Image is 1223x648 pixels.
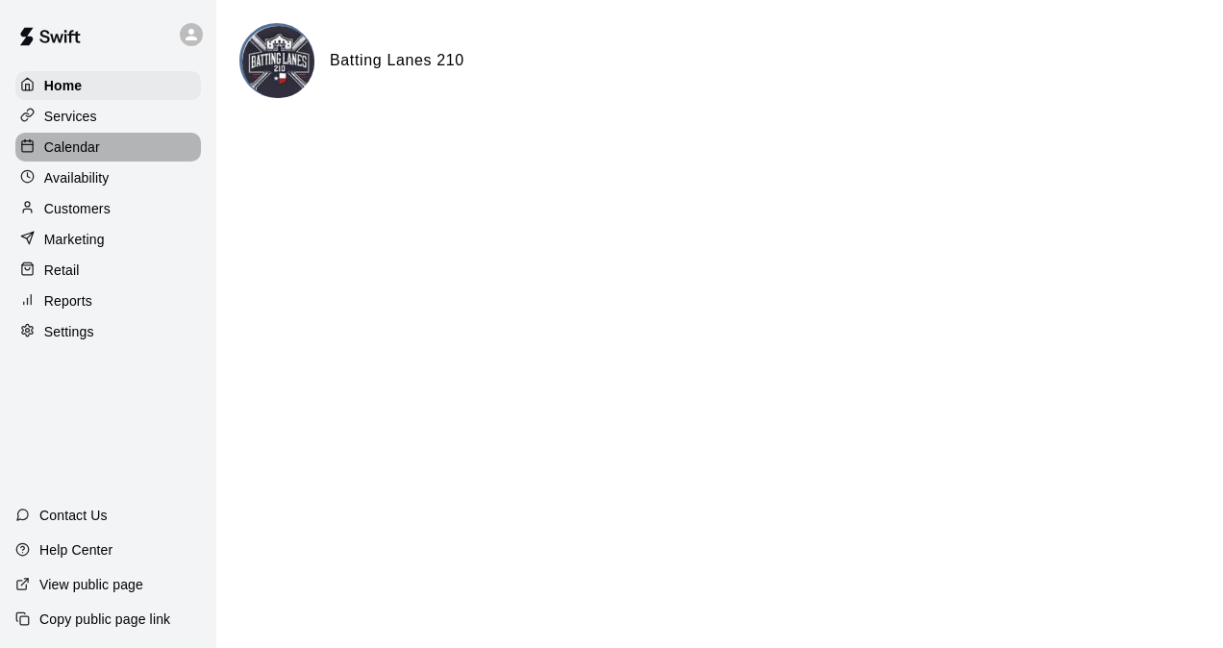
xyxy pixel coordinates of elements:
[39,610,170,629] p: Copy public page link
[39,506,108,525] p: Contact Us
[15,102,201,131] a: Services
[44,291,92,311] p: Reports
[330,48,464,73] h6: Batting Lanes 210
[44,261,80,280] p: Retail
[15,71,201,100] a: Home
[39,575,143,594] p: View public page
[15,194,201,223] a: Customers
[44,137,100,157] p: Calendar
[44,168,110,187] p: Availability
[15,256,201,285] a: Retail
[44,322,94,341] p: Settings
[15,317,201,346] a: Settings
[15,133,201,162] a: Calendar
[15,287,201,315] a: Reports
[242,26,314,98] img: Batting Lanes 210 logo
[15,225,201,254] a: Marketing
[15,163,201,192] a: Availability
[44,199,111,218] p: Customers
[44,76,83,95] p: Home
[39,540,112,560] p: Help Center
[44,230,105,249] p: Marketing
[44,107,97,126] p: Services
